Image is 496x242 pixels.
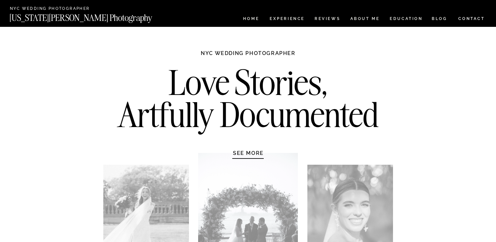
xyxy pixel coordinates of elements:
[389,17,424,22] a: EDUCATION
[458,15,485,22] a: CONTACT
[315,17,339,22] a: REVIEWS
[432,17,447,22] a: BLOG
[242,17,260,22] a: HOME
[350,17,380,22] a: ABOUT ME
[10,7,109,11] a: NYC Wedding Photographer
[10,13,174,19] a: [US_STATE][PERSON_NAME] Photography
[217,150,279,156] a: SEE MORE
[111,66,386,135] h2: Love Stories, Artfully Documented
[270,17,304,22] a: Experience
[187,50,310,63] h1: NYC WEDDING PHOTOGRAPHER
